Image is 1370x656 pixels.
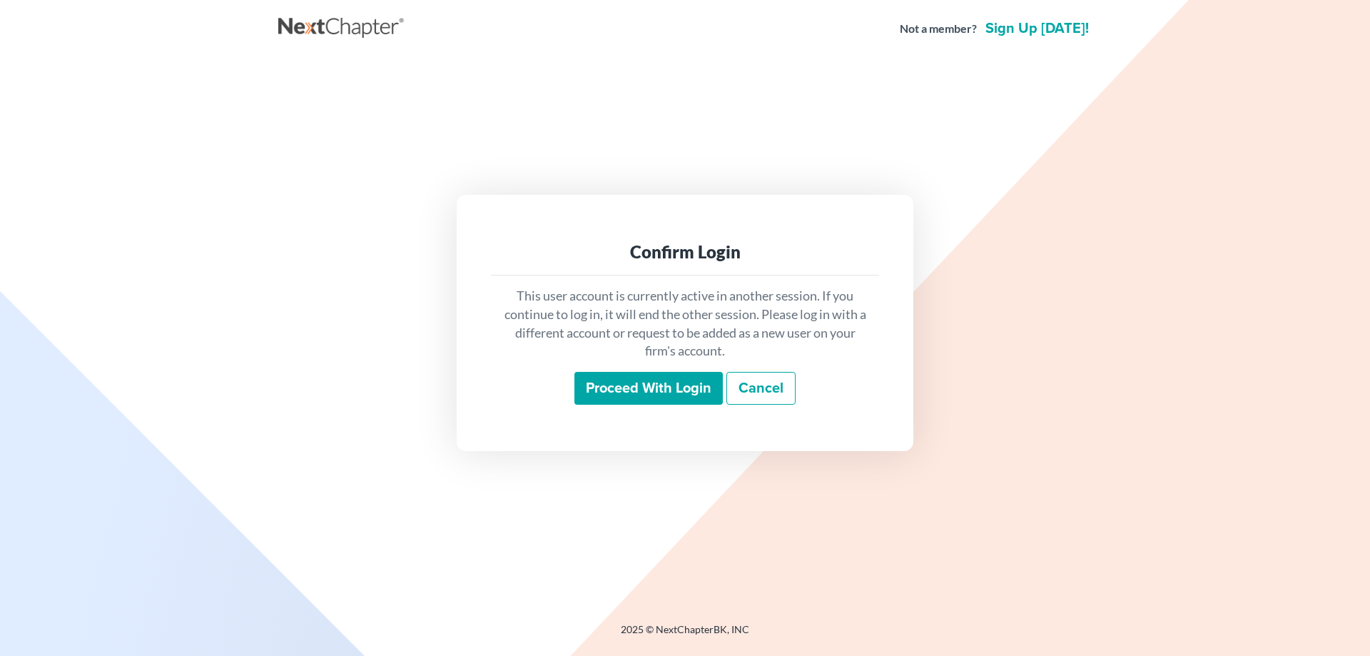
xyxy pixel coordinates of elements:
[278,622,1092,648] div: 2025 © NextChapterBK, INC
[900,21,977,37] strong: Not a member?
[574,372,723,405] input: Proceed with login
[983,21,1092,36] a: Sign up [DATE]!
[502,287,868,360] p: This user account is currently active in another session. If you continue to log in, it will end ...
[502,241,868,263] div: Confirm Login
[726,372,796,405] a: Cancel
